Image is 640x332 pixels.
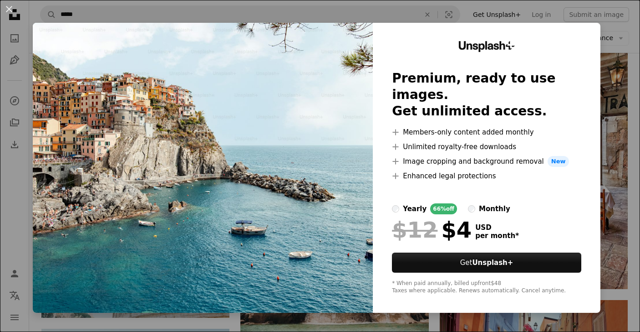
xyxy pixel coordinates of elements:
strong: Unsplash+ [472,259,513,267]
div: 66% off [430,203,457,214]
button: GetUnsplash+ [392,253,581,273]
span: USD [475,223,519,232]
li: Enhanced legal protections [392,171,581,182]
li: Members-only content added monthly [392,127,581,138]
h2: Premium, ready to use images. Get unlimited access. [392,70,581,119]
input: yearly66%off [392,205,399,213]
div: $4 [392,218,472,242]
div: yearly [403,203,427,214]
span: per month * [475,232,519,240]
input: monthly [468,205,475,213]
span: $12 [392,218,437,242]
li: Image cropping and background removal [392,156,581,167]
div: * When paid annually, billed upfront $48 Taxes where applicable. Renews automatically. Cancel any... [392,280,581,295]
div: monthly [479,203,510,214]
li: Unlimited royalty-free downloads [392,141,581,152]
span: New [548,156,569,167]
